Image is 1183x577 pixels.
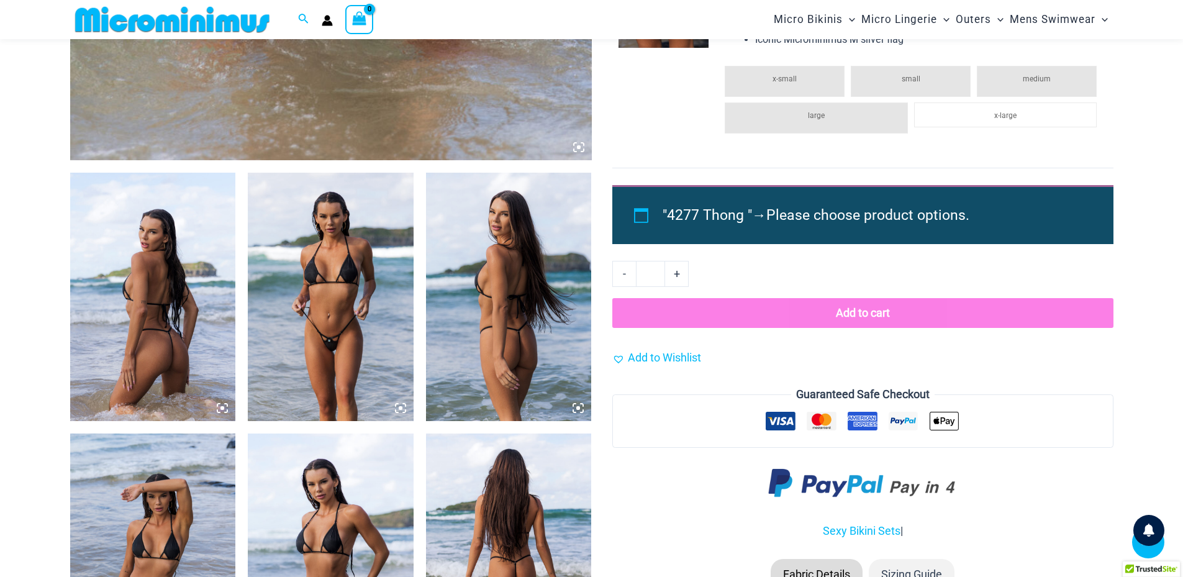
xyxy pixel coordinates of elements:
[612,298,1113,328] button: Add to cart
[956,4,991,35] span: Outers
[725,66,845,97] li: x-small
[1007,4,1111,35] a: Mens SwimwearMenu ToggleMenu Toggle
[70,6,274,34] img: MM SHOP LOGO FLAT
[769,2,1113,37] nav: Site Navigation
[248,173,414,421] img: Hurricane Black 3277 Tri Top 4277 Thong Bottom
[994,111,1017,120] span: x-large
[766,207,969,224] span: Please choose product options.
[771,4,858,35] a: Micro BikinisMenu ToggleMenu Toggle
[426,173,592,421] img: Hurricane Black 3277 Tri Top 4277 Thong Bottom
[977,66,1097,97] li: medium
[70,173,236,421] img: Hurricane Black 3277 Tri Top 4277 Thong Bottom
[914,102,1097,127] li: x-large
[345,5,374,34] a: View Shopping Cart, empty
[861,4,937,35] span: Micro Lingerie
[791,385,935,404] legend: Guaranteed Safe Checkout
[322,15,333,26] a: Account icon link
[725,102,907,134] li: large
[663,201,1085,230] li: →
[991,4,1004,35] span: Menu Toggle
[665,261,689,287] a: +
[774,4,843,35] span: Micro Bikinis
[858,4,953,35] a: Micro LingerieMenu ToggleMenu Toggle
[628,351,701,364] span: Add to Wishlist
[755,30,1103,49] li: Iconic Microminimus M silver flag
[773,75,797,83] span: x-small
[1095,4,1108,35] span: Menu Toggle
[808,111,825,120] span: large
[902,75,920,83] span: small
[953,4,1007,35] a: OutersMenu ToggleMenu Toggle
[1023,75,1051,83] span: medium
[843,4,855,35] span: Menu Toggle
[937,4,950,35] span: Menu Toggle
[298,12,309,27] a: Search icon link
[612,261,636,287] a: -
[636,261,665,287] input: Product quantity
[1010,4,1095,35] span: Mens Swimwear
[851,66,971,97] li: small
[612,348,701,367] a: Add to Wishlist
[663,207,752,224] span: "4277 Thong "
[823,524,900,537] a: Sexy Bikini Sets
[612,522,1113,540] p: |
